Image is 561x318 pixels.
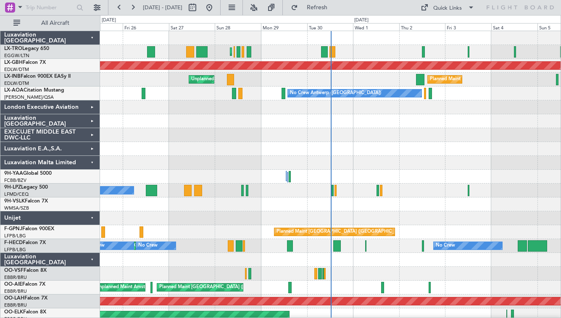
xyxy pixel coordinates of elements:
a: LFPB/LBG [4,247,26,253]
input: Trip Number [26,1,74,14]
a: OO-AIEFalcon 7X [4,282,45,287]
div: Unplanned Maint Roma (Ciampino) [191,73,266,86]
button: Quick Links [416,1,479,14]
div: Unplanned Maint Amsterdam (Schiphol) [96,281,181,294]
div: No Crew [138,239,158,252]
div: No Crew Antwerp ([GEOGRAPHIC_DATA]) [290,87,381,100]
a: EBBR/BRU [4,302,27,308]
a: LX-GBHFalcon 7X [4,60,46,65]
span: LX-AOA [4,88,24,93]
span: 9H-YAA [4,171,23,176]
a: FCBB/BZV [4,177,26,184]
div: Mon 29 [261,23,307,31]
a: EDLW/DTM [4,66,29,73]
a: OO-VSFFalcon 8X [4,268,47,273]
div: Sun 28 [215,23,261,31]
span: F-HECD [4,240,23,245]
a: LFPB/LBG [4,233,26,239]
a: EBBR/BRU [4,288,27,294]
span: OO-VSF [4,268,24,273]
div: Planned Maint [GEOGRAPHIC_DATA] ([GEOGRAPHIC_DATA]) [277,226,409,238]
div: Quick Links [433,4,462,13]
div: [DATE] [102,17,116,24]
div: Fri 3 [445,23,491,31]
a: 9H-VSLKFalcon 7X [4,199,48,204]
div: [DATE] [354,17,369,24]
div: Sat 27 [169,23,215,31]
span: LX-INB [4,74,21,79]
div: No Crew [436,239,455,252]
span: OO-ELK [4,310,23,315]
span: Refresh [300,5,335,11]
div: Wed 1 [353,23,399,31]
a: WMSA/SZB [4,205,29,211]
button: Refresh [287,1,337,14]
a: [PERSON_NAME]/QSA [4,94,54,100]
span: LX-GBH [4,60,23,65]
span: [DATE] - [DATE] [143,4,182,11]
div: Thu 2 [399,23,445,31]
a: F-HECDFalcon 7X [4,240,46,245]
span: OO-LAH [4,296,24,301]
div: Tue 30 [307,23,353,31]
a: LFMD/CEQ [4,191,29,197]
a: EBBR/BRU [4,274,27,281]
div: Sat 4 [491,23,537,31]
a: OO-LAHFalcon 7X [4,296,47,301]
button: All Aircraft [9,16,91,30]
a: EGGW/LTN [4,53,29,59]
a: EDLW/DTM [4,80,29,87]
span: 9H-LPZ [4,185,21,190]
a: LX-TROLegacy 650 [4,46,49,51]
a: OO-ELKFalcon 8X [4,310,46,315]
div: Planned Maint [GEOGRAPHIC_DATA] ([GEOGRAPHIC_DATA]) [159,281,292,294]
a: LX-AOACitation Mustang [4,88,64,93]
a: 9H-YAAGlobal 5000 [4,171,52,176]
span: All Aircraft [22,20,89,26]
span: LX-TRO [4,46,22,51]
span: 9H-VSLK [4,199,25,204]
a: F-GPNJFalcon 900EX [4,226,54,231]
a: LX-INBFalcon 900EX EASy II [4,74,71,79]
div: Planned Maint [GEOGRAPHIC_DATA] [430,73,510,86]
a: 9H-LPZLegacy 500 [4,185,48,190]
span: F-GPNJ [4,226,22,231]
div: Fri 26 [123,23,169,31]
span: OO-AIE [4,282,22,287]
